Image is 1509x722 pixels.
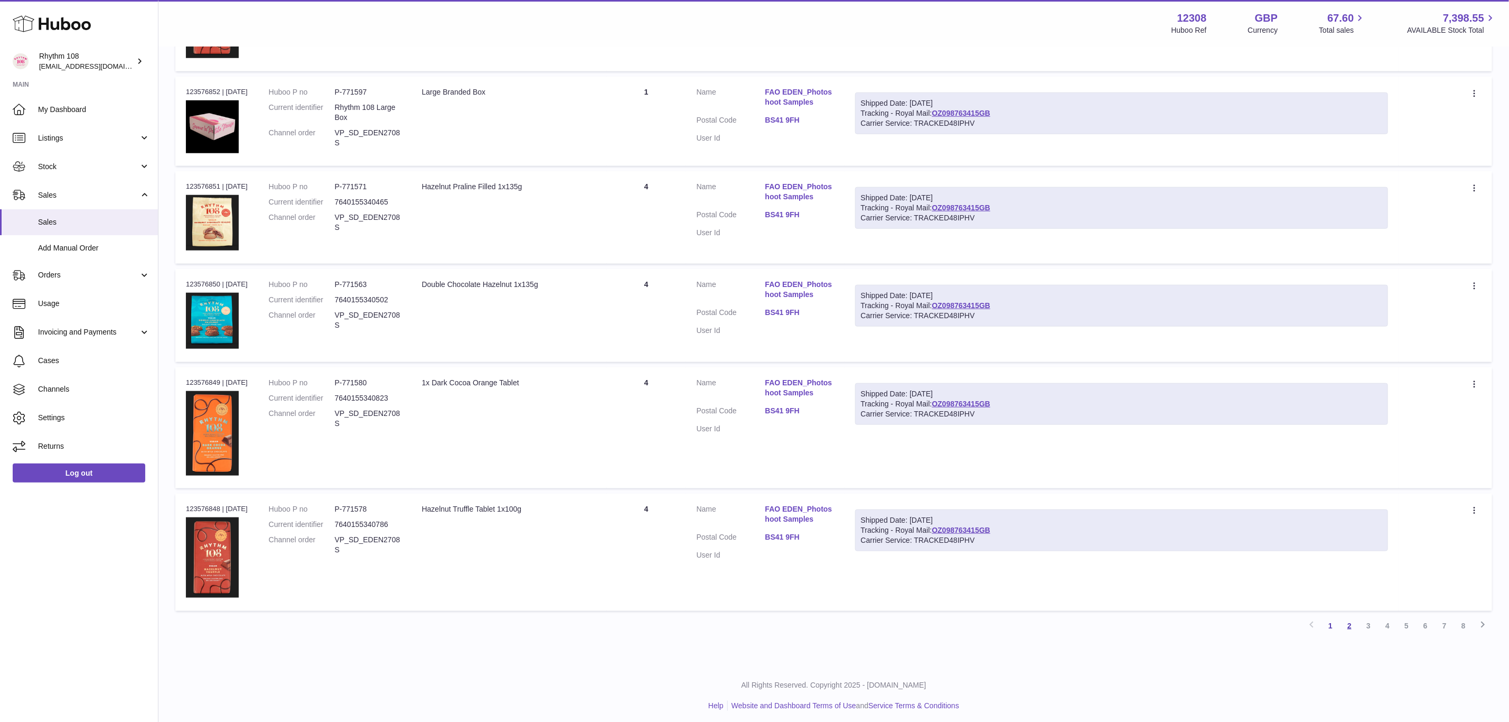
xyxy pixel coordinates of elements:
div: Carrier Service: TRACKED48IPHV [861,409,1382,419]
dt: Name [697,87,765,110]
dt: Huboo P no [269,87,335,97]
span: My Dashboard [38,105,150,115]
div: Tracking - Royal Mail: [855,383,1388,425]
a: OZ098763415GB [932,301,990,310]
div: 123576852 | [DATE] [186,87,248,97]
td: 4 [607,269,686,362]
span: Sales [38,190,139,200]
div: Hazelnut Truffle Tablet 1x100g [422,504,596,514]
dt: User Id [697,133,765,143]
div: Tracking - Royal Mail: [855,285,1388,327]
dd: P-771597 [335,87,401,97]
img: 123081684744870.jpg [186,100,239,153]
div: Currency [1248,25,1278,35]
span: Channels [38,384,150,394]
dt: Huboo P no [269,504,335,514]
img: orders@rhythm108.com [13,53,29,69]
strong: GBP [1255,11,1278,25]
dd: VP_SD_EDEN2708S [335,128,401,148]
dt: Huboo P no [269,378,335,388]
img: 123081684745952.jpg [186,517,239,598]
span: Invoicing and Payments [38,327,139,337]
dt: Postal Code [697,115,765,128]
a: FAO EDEN_Photoshoot Samples [765,378,834,398]
span: Settings [38,413,150,423]
dd: Rhythm 108 Large Box [335,103,401,123]
div: Huboo Ref [1171,25,1207,35]
div: 1x Dark Cocoa Orange Tablet [422,378,596,388]
dd: VP_SD_EDEN2708S [335,310,401,330]
div: Large Branded Box [422,87,596,97]
img: 123081684746496.jpg [186,195,239,251]
span: Stock [38,162,139,172]
span: Listings [38,133,139,143]
img: 123081684746297.jpg [186,293,239,349]
div: Shipped Date: [DATE] [861,193,1382,203]
dt: Current identifier [269,197,335,207]
a: 7,398.55 AVAILABLE Stock Total [1407,11,1496,35]
dt: Name [697,378,765,401]
dt: Postal Code [697,210,765,223]
div: Shipped Date: [DATE] [861,291,1382,301]
span: 7,398.55 [1443,11,1484,25]
div: Double Chocolate Hazelnut 1x135g [422,280,596,290]
div: 123576851 | [DATE] [186,182,248,191]
div: Tracking - Royal Mail: [855,510,1388,551]
span: Cases [38,356,150,366]
dd: 7640155340465 [335,197,401,207]
div: Carrier Service: TRACKED48IPHV [861,118,1382,128]
span: Total sales [1319,25,1366,35]
div: Tracking - Royal Mail: [855,92,1388,134]
dd: VP_SD_EDEN2708S [335,535,401,555]
dd: VP_SD_EDEN2708S [335,212,401,233]
dt: Postal Code [697,406,765,419]
div: 123576849 | [DATE] [186,378,248,387]
dt: Channel order [269,212,335,233]
td: 4 [607,171,686,264]
dd: P-771563 [335,280,401,290]
span: Orders [38,270,139,280]
div: Shipped Date: [DATE] [861,515,1382,525]
dt: Current identifier [269,393,335,403]
span: Usage [38,299,150,309]
p: All Rights Reserved. Copyright 2025 - [DOMAIN_NAME] [167,680,1501,690]
dt: Name [697,504,765,527]
div: Shipped Date: [DATE] [861,389,1382,399]
a: 6 [1416,616,1435,635]
img: 123081684745933.JPG [186,391,239,476]
dt: Postal Code [697,532,765,545]
dt: Channel order [269,409,335,429]
dt: Current identifier [269,520,335,530]
dt: Postal Code [697,308,765,320]
div: Carrier Service: TRACKED48IPHV [861,535,1382,545]
a: Service Terms & Conditions [868,701,959,710]
div: Hazelnut Praline Filled 1x135g [422,182,596,192]
dt: Channel order [269,310,335,330]
a: BS41 9FH [765,406,834,416]
a: OZ098763415GB [932,203,990,212]
strong: 12308 [1177,11,1207,25]
span: Returns [38,441,150,451]
div: Tracking - Royal Mail: [855,187,1388,229]
div: 123576848 | [DATE] [186,504,248,514]
a: FAO EDEN_Photoshoot Samples [765,280,834,300]
dd: 7640155340823 [335,393,401,403]
dd: P-771580 [335,378,401,388]
dt: User Id [697,424,765,434]
dt: User Id [697,326,765,336]
a: FAO EDEN_Photoshoot Samples [765,182,834,202]
td: 1 [607,77,686,166]
a: OZ098763415GB [932,526,990,534]
a: BS41 9FH [765,210,834,220]
dt: Channel order [269,535,335,555]
a: BS41 9FH [765,308,834,318]
div: Carrier Service: TRACKED48IPHV [861,213,1382,223]
a: 4 [1378,616,1397,635]
dd: 7640155340786 [335,520,401,530]
dt: Name [697,182,765,205]
a: Help [708,701,724,710]
a: 7 [1435,616,1454,635]
a: Log out [13,464,145,483]
a: 2 [1340,616,1359,635]
a: 3 [1359,616,1378,635]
